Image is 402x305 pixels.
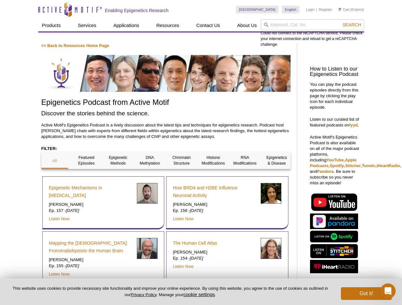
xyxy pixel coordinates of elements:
[173,202,256,207] p: [PERSON_NAME]
[66,208,79,213] em: [DATE]
[136,155,163,166] p: DNA Methylation
[173,184,256,199] a: How BRD4 and H2BE Influence Neuronal Activity
[338,8,341,11] img: Your Cart
[173,208,256,213] p: Ep. 156 -
[310,117,361,128] p: Listen to our curated list of featured podcasts on .
[349,123,358,127] a: fyyd
[183,292,215,297] button: cookie settings
[49,216,70,221] a: Listen Now
[231,155,258,166] p: RNA Modifications
[310,213,358,229] img: Listen on Pandora
[233,19,261,31] a: About Us
[105,8,169,13] h2: Enabling Epigenetics Research
[41,109,291,118] h2: Discover the stories behind the science.
[173,239,217,247] a: The Human Cell Atlas
[261,238,281,259] img: Sarah Teichmann headshot
[261,19,364,30] input: Keyword, Cat. No.
[310,231,358,242] img: Listen on Spotify
[109,19,143,31] a: Applications
[173,249,256,255] p: [PERSON_NAME]
[137,183,158,204] img: Luca Magnani headshot
[362,163,375,168] a: TuneIn
[380,283,396,299] iframe: Intercom live chat
[74,19,100,31] a: Services
[282,6,300,13] a: English
[236,6,279,13] a: [GEOGRAPHIC_DATA]
[193,19,224,31] a: Contact Us
[137,238,158,259] img: Joseph Ecker headshot
[310,244,358,258] img: Listen on Stitcher
[310,158,357,168] a: Apple Podcasts
[345,163,361,168] a: Stitcher
[316,6,317,13] li: |
[327,158,344,162] a: YouTube
[341,287,392,300] button: Got it!
[310,192,358,212] img: Listen on YouTube
[49,263,132,269] p: Ep. 155 -
[190,208,203,213] em: [DATE]
[49,239,132,254] a: Mapping the [DEMOGRAPHIC_DATA]: FromArabidopsisto the Human Brain
[261,19,364,47] div: Could not connect to the reCAPTCHA service. Please check your internet connection and reload to g...
[338,6,364,13] li: (0 items)
[41,55,291,92] img: Discover the stories behind the science.
[41,98,291,107] h1: Epigenetics Podcast from Active Motif
[41,43,109,48] a: << Back to Resources Home Page
[306,7,314,12] a: Login
[342,22,361,27] span: Search
[319,7,332,12] a: Register
[73,155,100,166] p: Featured Episodes
[38,19,65,31] a: Products
[49,202,132,207] p: [PERSON_NAME]
[310,66,361,77] h3: How to Listen to our Epigenetics Podcast
[10,286,330,298] p: This website uses cookies to provide necessary site functionality and improve your online experie...
[49,257,132,263] p: [PERSON_NAME]
[310,82,361,110] p: You can play the podcast episodes directly from this page by clicking the play icon for each indi...
[173,255,256,261] p: Ep. 154 -
[41,122,291,139] p: Active Motif's Epigenetics Podcast is a lively discussion about the latest tips and techniques fo...
[173,216,194,221] a: Listen Now
[330,163,344,168] a: Spotify
[173,264,194,269] a: Listen Now
[49,184,132,199] a: Epigenetic Mechanisms in [MEDICAL_DATA]
[49,272,70,276] a: Listen Now
[60,248,83,253] em: Arabidopsis
[317,169,334,174] a: Pandora
[377,163,400,168] a: iHeartRadio
[310,260,358,274] img: Listen on iHeartRadio
[49,208,132,213] p: Ep. 157 -
[190,256,203,261] em: [DATE]
[168,155,195,166] p: Chromatin Structure
[41,146,57,151] strong: FILTER:
[66,263,79,268] em: [DATE]
[200,155,227,166] p: Histone Modifications
[105,155,132,166] p: Epigenetic Methods
[261,183,281,204] img: Erica Korb headshot
[341,22,363,28] button: Search
[263,155,290,166] p: Epigenetics & Disease
[41,158,68,164] p: All
[130,292,156,297] a: Privacy Policy
[152,19,183,31] a: Resources
[310,134,361,186] p: Active Motif's Epigenetics Podcast is also available on all of the major podcast platforms, inclu...
[338,7,349,12] a: Cart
